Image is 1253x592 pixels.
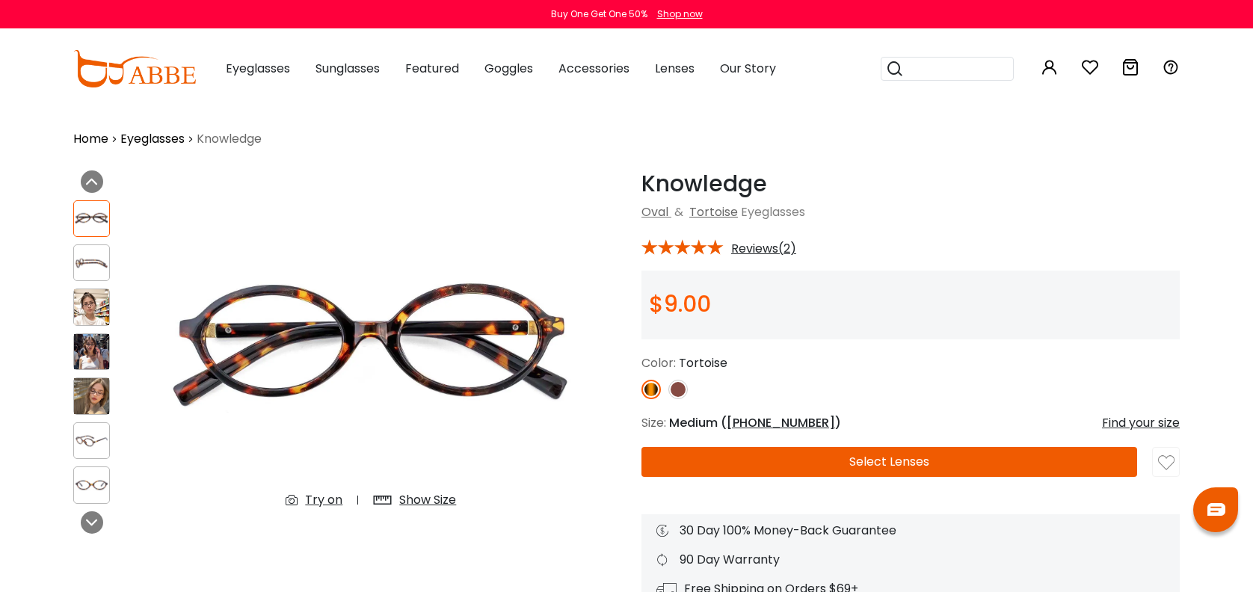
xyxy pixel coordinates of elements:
span: Size: [641,414,666,431]
span: Our Story [720,60,776,77]
span: Tortoise [679,354,727,371]
span: Featured [405,60,459,77]
h1: Knowledge [641,170,1180,197]
img: like [1158,454,1175,471]
span: Eyeglasses [226,60,290,77]
img: Knowledge Tortoise Acetate Eyeglasses , UniversalBridgeFit Frames from ABBE Glasses [74,378,109,413]
img: Knowledge Tortoise Acetate Eyeglasses , UniversalBridgeFit Frames from ABBE Glasses [74,476,109,494]
a: Oval [641,203,668,221]
img: Knowledge Tortoise Acetate Eyeglasses , UniversalBridgeFit Frames from ABBE Glasses [74,209,109,227]
span: Knowledge [197,130,262,148]
div: Shop now [657,7,703,21]
a: Shop now [650,7,703,20]
div: 90 Day Warranty [656,551,1165,569]
span: & [671,203,686,221]
img: Knowledge Tortoise Acetate Eyeglasses , UniversalBridgeFit Frames from ABBE Glasses [74,289,109,324]
a: Eyeglasses [120,130,185,148]
img: Knowledge Tortoise Acetate Eyeglasses , UniversalBridgeFit Frames from ABBE Glasses [161,170,582,521]
a: Tortoise [689,203,738,221]
div: Buy One Get One 50% [551,7,647,21]
div: 30 Day 100% Money-Back Guarantee [656,522,1165,540]
span: Eyeglasses [741,203,805,221]
div: Try on [305,491,342,509]
img: Knowledge Tortoise Acetate Eyeglasses , UniversalBridgeFit Frames from ABBE Glasses [74,432,109,450]
span: Color: [641,354,676,371]
div: Find your size [1102,414,1180,432]
span: Sunglasses [315,60,380,77]
span: Lenses [655,60,695,77]
img: abbeglasses.com [73,50,196,87]
span: Accessories [558,60,629,77]
img: Knowledge Tortoise Acetate Eyeglasses , UniversalBridgeFit Frames from ABBE Glasses [74,334,109,369]
span: Goggles [484,60,533,77]
div: Show Size [399,491,456,509]
span: Medium ( ) [669,414,841,431]
button: Select Lenses [641,447,1137,477]
img: Knowledge Tortoise Acetate Eyeglasses , UniversalBridgeFit Frames from ABBE Glasses [74,254,109,272]
span: $9.00 [649,288,711,320]
span: [PHONE_NUMBER] [727,414,835,431]
span: Reviews(2) [731,242,796,256]
a: Home [73,130,108,148]
img: chat [1207,503,1225,516]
